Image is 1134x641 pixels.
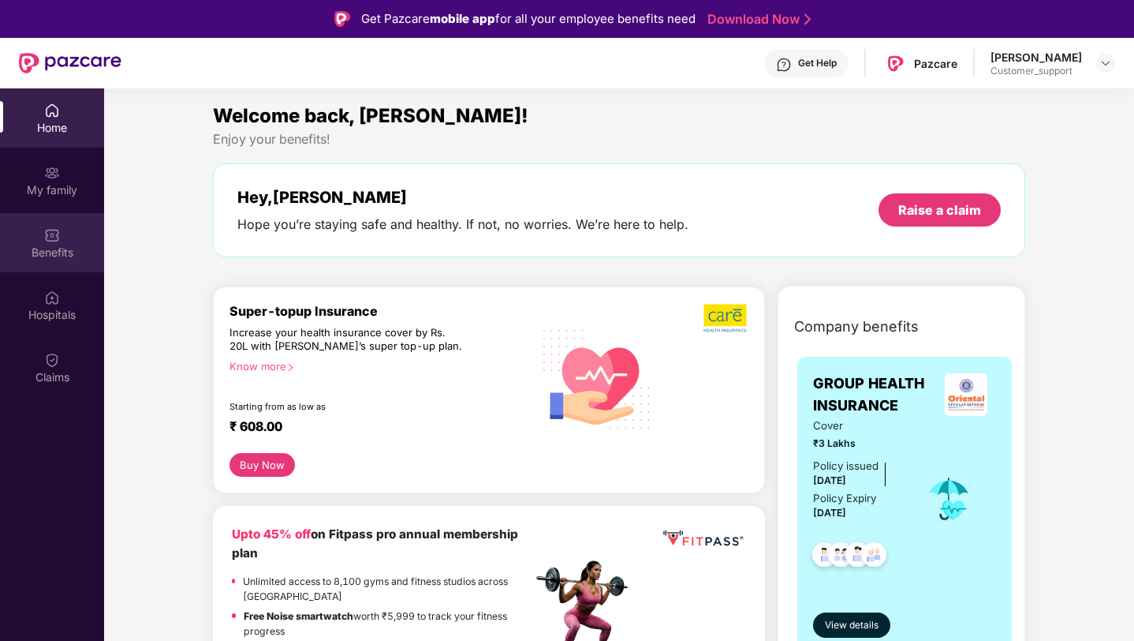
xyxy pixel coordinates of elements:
img: Stroke [804,11,811,28]
span: ₹3 Lakhs [813,436,902,451]
p: worth ₹5,999 to track your fitness progress [244,609,532,639]
img: svg+xml;base64,PHN2ZyBpZD0iQmVuZWZpdHMiIHhtbG5zPSJodHRwOi8vd3d3LnczLm9yZy8yMDAwL3N2ZyIgd2lkdGg9Ij... [44,227,60,243]
div: Customer_support [990,65,1082,77]
a: Download Now [707,11,806,28]
b: Upto 45% off [232,527,311,542]
strong: mobile app [430,11,495,26]
img: svg+xml;base64,PHN2ZyB4bWxucz0iaHR0cDovL3d3dy53My5vcmcvMjAwMC9zdmciIHdpZHRoPSI0OC45NDMiIGhlaWdodD... [805,538,844,576]
img: Logo [334,11,350,27]
img: New Pazcare Logo [19,53,121,73]
div: Increase your health insurance cover by Rs. 20L with [PERSON_NAME]’s super top-up plan. [229,326,464,354]
div: Enjoy your benefits! [213,131,1026,148]
span: View details [825,618,878,633]
div: Hey, [PERSON_NAME] [237,188,688,207]
img: b5dec4f62d2307b9de63beb79f102df3.png [703,303,748,333]
img: svg+xml;base64,PHN2ZyBpZD0iSG9tZSIgeG1sbnM9Imh0dHA6Ly93d3cudzMub3JnLzIwMDAvc3ZnIiB3aWR0aD0iMjAiIG... [44,103,60,118]
div: Pazcare [914,56,957,71]
img: svg+xml;base64,PHN2ZyB4bWxucz0iaHR0cDovL3d3dy53My5vcmcvMjAwMC9zdmciIHdpZHRoPSI0OC45NDMiIGhlaWdodD... [855,538,893,576]
button: Buy Now [229,453,295,477]
img: insurerLogo [945,373,987,416]
img: svg+xml;base64,PHN2ZyBpZD0iSGVscC0zMngzMiIgeG1sbnM9Imh0dHA6Ly93d3cudzMub3JnLzIwMDAvc3ZnIiB3aWR0aD... [776,57,792,73]
img: Pazcare_Logo.png [884,52,907,75]
div: Get Help [798,57,837,69]
button: View details [813,613,890,638]
div: Super-topup Insurance [229,303,532,319]
img: icon [923,473,975,525]
img: svg+xml;base64,PHN2ZyB3aWR0aD0iMjAiIGhlaWdodD0iMjAiIHZpZXdCb3g9IjAgMCAyMCAyMCIgZmlsbD0ibm9uZSIgeG... [44,165,60,181]
span: right [286,363,295,372]
img: svg+xml;base64,PHN2ZyB4bWxucz0iaHR0cDovL3d3dy53My5vcmcvMjAwMC9zdmciIHdpZHRoPSI0OC45NDMiIGhlaWdodD... [838,538,877,576]
div: Policy Expiry [813,490,876,507]
div: Hope you’re staying safe and healthy. If not, no worries. We’re here to help. [237,216,688,233]
img: svg+xml;base64,PHN2ZyBpZD0iRHJvcGRvd24tMzJ4MzIiIHhtbG5zPSJodHRwOi8vd3d3LnczLm9yZy8yMDAwL3N2ZyIgd2... [1099,57,1112,69]
b: on Fitpass pro annual membership plan [232,527,518,560]
div: Know more [229,360,523,371]
img: svg+xml;base64,PHN2ZyB4bWxucz0iaHR0cDovL3d3dy53My5vcmcvMjAwMC9zdmciIHhtbG5zOnhsaW5rPSJodHRwOi8vd3... [532,312,662,444]
div: Policy issued [813,458,878,474]
span: [DATE] [813,474,846,486]
img: fppp.png [660,525,746,552]
div: Raise a claim [898,201,981,219]
div: Get Pazcare for all your employee benefits need [361,9,696,28]
img: svg+xml;base64,PHN2ZyBpZD0iQ2xhaW0iIHhtbG5zPSJodHRwOi8vd3d3LnczLm9yZy8yMDAwL3N2ZyIgd2lkdGg9IjIwIi... [44,352,60,368]
span: [DATE] [813,507,846,519]
strong: Free Noise smartwatch [244,610,353,622]
span: Welcome back, [PERSON_NAME]! [213,104,528,127]
p: Unlimited access to 8,100 gyms and fitness studios across [GEOGRAPHIC_DATA] [243,574,532,605]
div: [PERSON_NAME] [990,50,1082,65]
img: svg+xml;base64,PHN2ZyBpZD0iSG9zcGl0YWxzIiB4bWxucz0iaHR0cDovL3d3dy53My5vcmcvMjAwMC9zdmciIHdpZHRoPS... [44,290,60,306]
div: Starting from as low as [229,401,465,412]
span: Company benefits [794,316,919,338]
img: svg+xml;base64,PHN2ZyB4bWxucz0iaHR0cDovL3d3dy53My5vcmcvMjAwMC9zdmciIHdpZHRoPSI0OC45MTUiIGhlaWdodD... [822,538,860,576]
span: Cover [813,418,902,434]
span: GROUP HEALTH INSURANCE [813,373,935,418]
div: ₹ 608.00 [229,418,517,437]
